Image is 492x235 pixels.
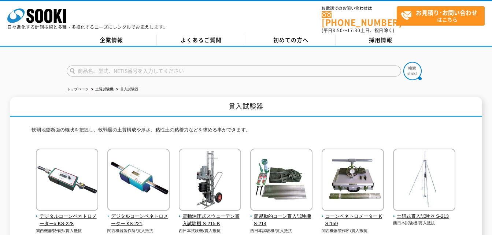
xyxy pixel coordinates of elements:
[416,8,477,17] strong: お見積り･お問い合わせ
[393,149,455,213] img: 土研式貫入試験器 S-213
[36,149,98,213] img: デジタルコーンペネトロメーターα KS-228
[67,66,401,77] input: 商品名、型式、NETIS番号を入力してください
[393,213,456,220] span: 土研式貫入試験器 S-213
[333,27,343,34] span: 8:50
[322,27,394,34] span: (平日 ～ 土日、祝日除く)
[393,206,456,220] a: 土研式貫入試験器 S-213
[95,87,114,91] a: 土質試験機
[336,35,426,46] a: 採用情報
[107,206,170,228] a: デジタルコーンペネトロメーター KS-221
[7,25,168,29] p: 日々進化する計測技術と多種・多様化するニーズにレンタルでお応えします。
[179,206,241,228] a: 電動油圧式スウェーデン貫入試験機 S-215-K
[107,213,170,228] span: デジタルコーンペネトロメーター KS-221
[179,228,241,234] p: 西日本試験機/貫入抵抗
[393,220,456,226] p: 西日本試験機/貫入抵抗
[36,213,99,228] span: デジタルコーンペネトロメーターα KS-228
[347,27,360,34] span: 17:30
[250,206,313,228] a: 簡易動的コーン貫入試験機 S-214
[115,86,138,93] li: 貫入試験器
[273,36,308,44] span: 初めての方へ
[322,206,384,228] a: コーンペネトロメーター KS-159
[322,213,384,228] span: コーンペネトロメーター KS-159
[36,206,99,228] a: デジタルコーンペネトロメーターα KS-228
[250,149,312,213] img: 簡易動的コーン貫入試験機 S-214
[403,62,422,80] img: btn_search.png
[179,149,241,213] img: 電動油圧式スウェーデン貫入試験機 S-215-K
[397,6,485,26] a: お見積り･お問い合わせはこちら
[179,213,241,228] span: 電動油圧式スウェーデン貫入試験機 S-215-K
[36,228,99,234] p: 関西機器製作所/貫入抵抗
[250,213,313,228] span: 簡易動的コーン貫入試験機 S-214
[322,11,397,26] a: [PHONE_NUMBER]
[107,228,170,234] p: 関西機器製作所/貫入抵抗
[67,87,89,91] a: トップページ
[250,228,313,234] p: 西日本試験機/貫入抵抗
[10,97,482,117] h1: 貫入試験器
[322,6,397,11] span: お電話でのお問い合わせは
[246,35,336,46] a: 初めての方へ
[67,35,156,46] a: 企業情報
[322,149,384,213] img: コーンペネトロメーター KS-159
[32,126,460,138] p: 軟弱地盤断面の概状を把握し、軟弱層の土質構成や厚さ、粘性土の粘着力などを求める事ができます。
[322,228,384,234] p: 関西機器製作所/貫入抵抗
[107,149,170,213] img: デジタルコーンペネトロメーター KS-221
[401,7,484,25] span: はこちら
[156,35,246,46] a: よくあるご質問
